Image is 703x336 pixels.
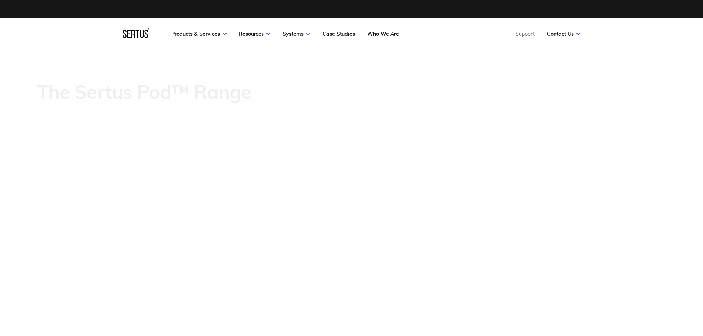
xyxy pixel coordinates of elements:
[239,31,270,37] a: Resources
[367,31,399,37] a: Who We Are
[323,31,355,37] a: Case Studies
[547,31,580,37] a: Contact Us
[516,31,535,37] a: Support
[37,82,251,102] p: The Sertus Pod™ Range
[283,31,310,37] a: Systems
[171,31,227,37] a: Products & Services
